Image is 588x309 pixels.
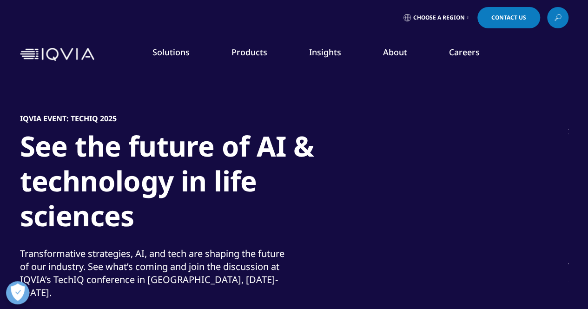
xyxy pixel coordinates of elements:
[6,281,29,304] button: Open Preferences
[98,33,568,76] nav: Primary
[309,46,341,58] a: Insights
[20,114,117,123] h5: IQVIA Event: TechIQ 2025​
[231,46,267,58] a: Products
[449,46,480,58] a: Careers
[477,7,540,28] a: Contact Us
[20,129,369,239] h1: See the future of AI & technology in life sciences​
[413,14,465,21] span: Choose a Region
[152,46,190,58] a: Solutions
[20,247,292,299] div: Transformative strategies, AI, and tech are shaping the future of our industry. See what’s coming...
[383,46,407,58] a: About
[491,15,526,20] span: Contact Us
[20,48,94,61] img: IQVIA Healthcare Information Technology and Pharma Clinical Research Company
